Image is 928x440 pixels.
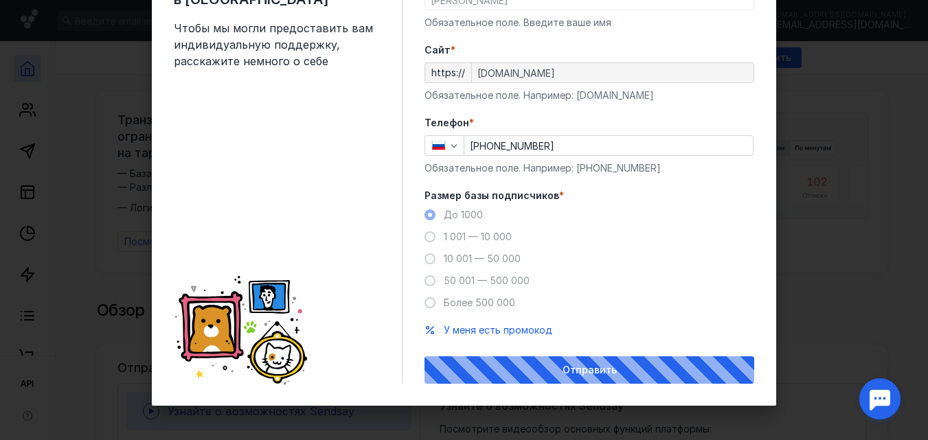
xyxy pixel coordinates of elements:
div: Обязательное поле. Например: [DOMAIN_NAME] [425,89,754,102]
div: Обязательное поле. Например: [PHONE_NUMBER] [425,161,754,175]
span: Размер базы подписчиков [425,189,559,202]
span: Телефон [425,116,469,130]
span: Чтобы мы могли предоставить вам индивидуальную поддержку, расскажите немного о себе [174,20,380,69]
button: У меня есть промокод [444,323,552,337]
span: У меня есть промокод [444,324,552,336]
div: Обязательное поле. Введите ваше имя [425,16,754,30]
span: Cайт [425,43,451,57]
